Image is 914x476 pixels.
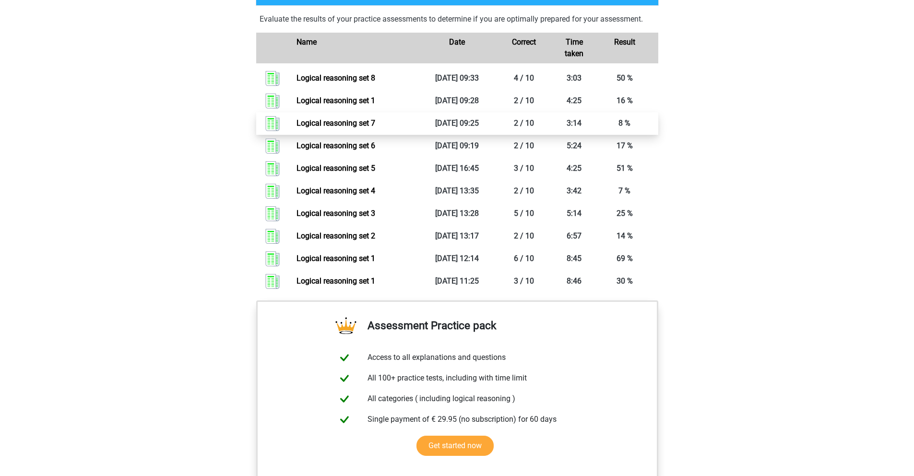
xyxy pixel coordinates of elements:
div: Name [289,36,423,59]
a: Logical reasoning set 7 [297,119,375,128]
p: Evaluate the results of your practice assessments to determine if you are optimally prepared for ... [260,13,655,25]
a: Logical reasoning set 6 [297,141,375,150]
a: Logical reasoning set 2 [297,231,375,240]
a: Logical reasoning set 1 [297,254,375,263]
a: Logical reasoning set 1 [297,96,375,105]
div: Time taken [558,36,591,59]
a: Logical reasoning set 8 [297,73,375,83]
div: Correct [490,36,558,59]
a: Logical reasoning set 1 [297,276,375,286]
a: Logical reasoning set 3 [297,209,375,218]
div: Result [591,36,658,59]
a: Get started now [416,436,494,456]
a: Logical reasoning set 4 [297,186,375,195]
div: Date [424,36,491,59]
a: Logical reasoning set 5 [297,164,375,173]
